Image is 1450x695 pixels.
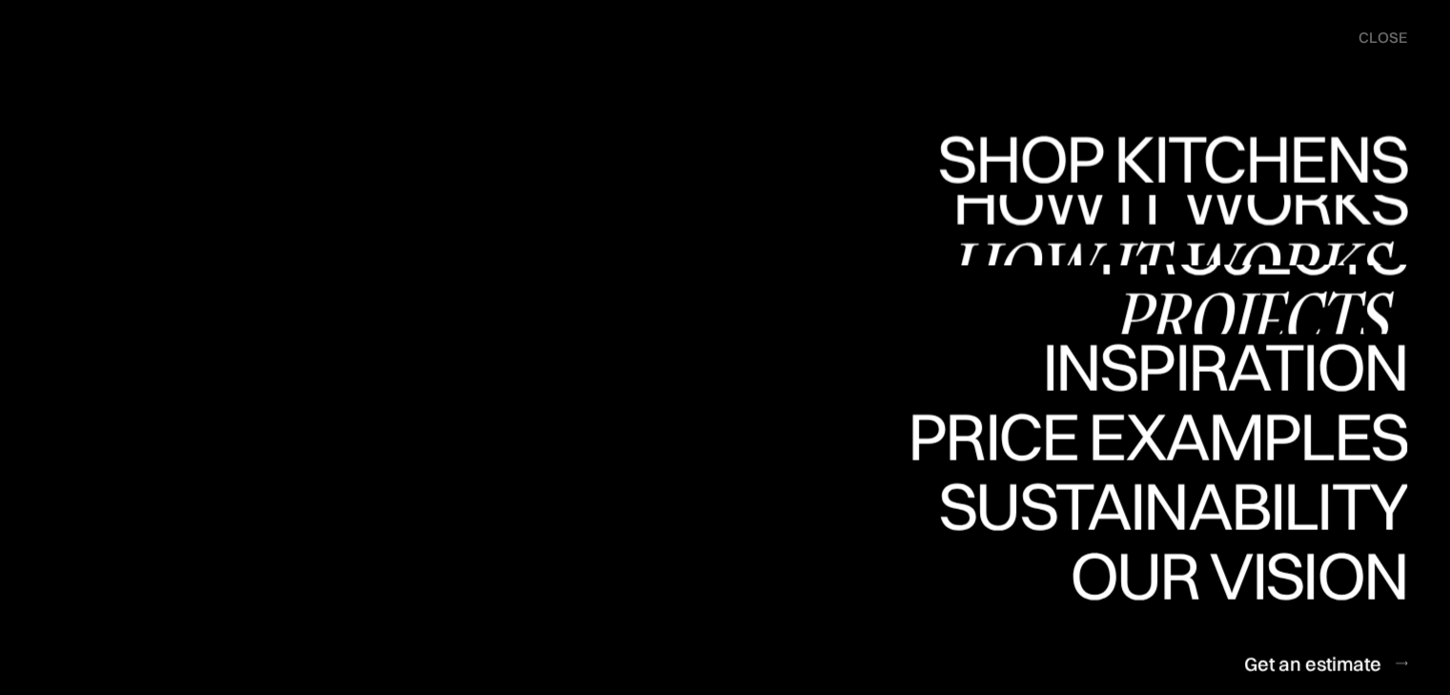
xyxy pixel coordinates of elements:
a: SustainabilitySustainability [922,473,1407,542]
a: How it worksHow it works [948,194,1407,264]
a: Get an estimate [1244,640,1407,686]
div: Sustainability [922,540,1407,606]
div: close [1358,28,1407,49]
div: Inspiration [1015,400,1407,467]
div: Projects [1098,283,1407,350]
div: Sustainability [922,473,1407,540]
a: Our visionOur vision [1053,542,1407,611]
div: Price examples [908,470,1407,537]
div: How it works [948,167,1407,234]
div: Price examples [908,403,1407,470]
div: Our vision [1053,542,1407,608]
div: menu [1339,19,1407,57]
a: Shop KitchensShop Kitchens [928,126,1407,195]
a: InspirationInspiration [1015,334,1407,403]
div: Shop Kitchens [928,125,1407,192]
div: How it works [948,234,1407,300]
a: Price examplesPrice examples [908,403,1407,473]
div: Our vision [1053,608,1407,675]
div: Get an estimate [1244,650,1381,676]
div: Shop Kitchens [928,192,1407,258]
div: Inspiration [1015,334,1407,400]
a: ProjectsProjects [1098,264,1407,334]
